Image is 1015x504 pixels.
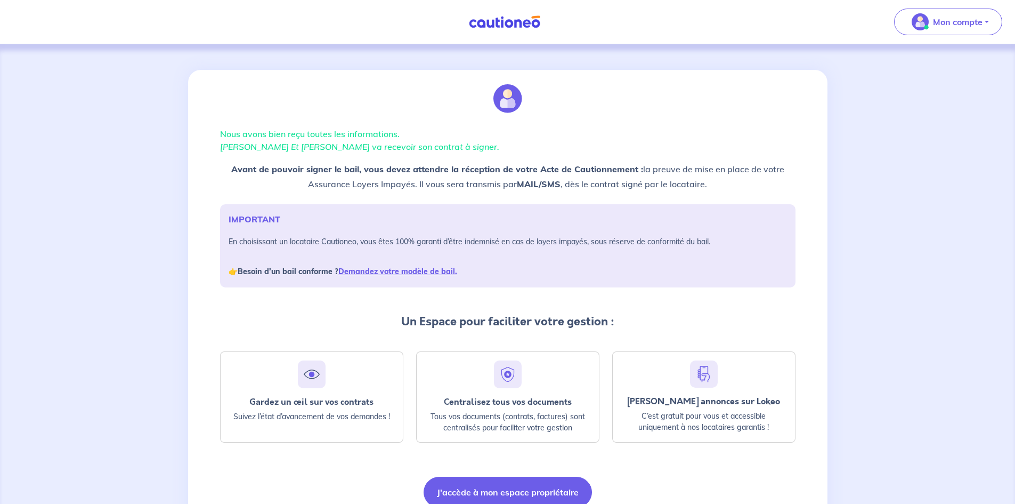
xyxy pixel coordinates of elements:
[220,162,795,191] p: la preuve de mise en place de votre Assurance Loyers Impayés. Il vous sera transmis par , dès le ...
[302,365,321,384] img: eye.svg
[229,397,394,407] div: Gardez un œil sur vos contrats
[465,15,545,29] img: Cautioneo
[694,365,713,383] img: hand-phone-blue.svg
[220,313,795,330] p: Un Espace pour faciliter votre gestion :
[493,84,522,113] img: illu_account.svg
[498,365,517,384] img: security.svg
[894,9,1002,35] button: illu_account_valid_menu.svgMon compte
[220,127,795,153] p: Nous avons bien reçu toutes les informations.
[425,411,590,434] p: Tous vos documents (contrats, factures) sont centralisés pour faciliter votre gestion
[912,13,929,30] img: illu_account_valid_menu.svg
[621,411,786,433] p: C’est gratuit pour vous et accessible uniquement à nos locataires garantis !
[621,396,786,406] div: [PERSON_NAME] annonces sur Lokeo
[517,179,561,189] strong: MAIL/SMS
[229,411,394,422] p: Suivez l’état d’avancement de vos demandes !
[338,267,457,276] a: Demandez votre modèle de bail.
[231,164,643,174] strong: Avant de pouvoir signer le bail, vous devez attendre la réception de votre Acte de Cautionnement :
[229,214,280,225] strong: IMPORTANT
[220,141,499,152] em: [PERSON_NAME] Et [PERSON_NAME] va recevoir son contrat à signer.
[425,397,590,407] div: Centralisez tous vos documents
[238,267,457,276] strong: Besoin d’un bail conforme ?
[229,234,787,279] p: En choisissant un locataire Cautioneo, vous êtes 100% garanti d’être indemnisé en cas de loyers i...
[933,15,982,28] p: Mon compte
